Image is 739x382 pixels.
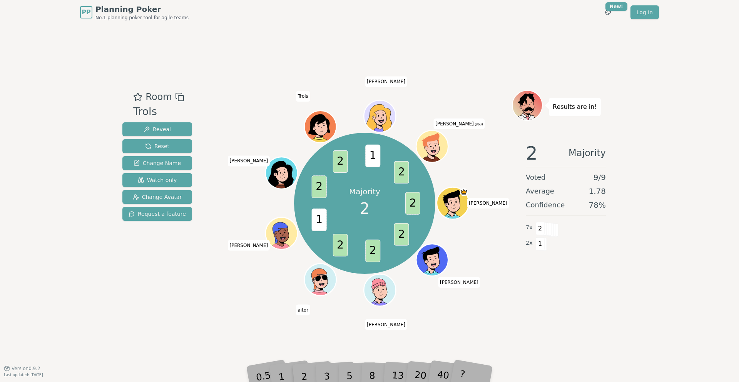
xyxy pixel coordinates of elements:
[349,186,380,197] p: Majority
[526,200,565,210] span: Confidence
[95,15,189,21] span: No.1 planning poker tool for agile teams
[312,209,327,231] span: 1
[365,77,407,87] span: Click to change your name
[122,122,192,136] button: Reveal
[589,200,606,210] span: 78 %
[122,156,192,170] button: Change Name
[417,132,447,162] button: Click to change your avatar
[144,125,171,133] span: Reveal
[122,139,192,153] button: Reset
[526,172,546,183] span: Voted
[312,175,327,198] span: 2
[95,4,189,15] span: Planning Poker
[133,193,182,201] span: Change Avatar
[366,240,381,262] span: 2
[405,192,420,215] span: 2
[134,159,181,167] span: Change Name
[526,144,538,162] span: 2
[4,365,40,372] button: Version0.9.2
[460,188,468,196] span: Samuel is the host
[536,222,545,235] span: 2
[526,224,533,232] span: 7 x
[594,172,606,183] span: 9 / 9
[82,8,90,17] span: PP
[228,240,270,251] span: Click to change your name
[366,145,381,167] span: 1
[12,365,40,372] span: Version 0.9.2
[553,102,597,112] p: Results are in!
[122,207,192,221] button: Request a feature
[360,197,369,220] span: 2
[394,223,409,246] span: 2
[536,237,545,250] span: 1
[333,150,348,173] span: 2
[365,319,407,330] span: Click to change your name
[4,373,43,377] span: Last updated: [DATE]
[296,91,310,102] span: Click to change your name
[133,90,142,104] button: Add as favourite
[333,234,348,257] span: 2
[589,186,606,197] span: 1.78
[526,186,554,197] span: Average
[467,198,509,209] span: Click to change your name
[145,90,172,104] span: Room
[80,4,189,21] a: PPPlanning PokerNo.1 planning poker tool for agile teams
[438,277,480,288] span: Click to change your name
[133,104,184,120] div: Trols
[568,144,606,162] span: Majority
[129,210,186,218] span: Request a feature
[474,123,483,126] span: (you)
[228,156,270,167] span: Click to change your name
[630,5,659,19] a: Log in
[394,161,409,184] span: 2
[122,173,192,187] button: Watch only
[296,305,310,315] span: Click to change your name
[138,176,177,184] span: Watch only
[122,190,192,204] button: Change Avatar
[145,142,169,150] span: Reset
[605,2,627,11] div: New!
[601,5,615,19] button: New!
[526,239,533,247] span: 2 x
[433,118,485,129] span: Click to change your name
